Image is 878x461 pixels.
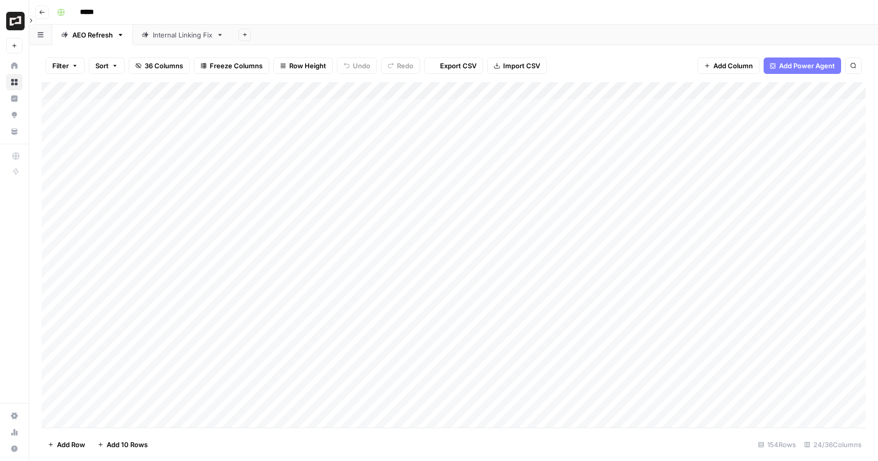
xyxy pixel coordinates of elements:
span: Sort [95,61,109,71]
span: Undo [353,61,370,71]
a: Opportunities [6,107,23,123]
a: Browse [6,74,23,90]
span: Export CSV [440,61,476,71]
img: Brex Logo [6,12,25,30]
a: AEO Refresh [52,25,133,45]
button: Workspace: Brex [6,8,23,34]
a: Internal Linking Fix [133,25,232,45]
button: Add Row [42,436,91,453]
button: Undo [337,57,377,74]
span: Add Row [57,439,85,450]
div: 24/36 Columns [800,436,866,453]
div: 154 Rows [754,436,800,453]
span: Add Column [713,61,753,71]
span: Row Height [289,61,326,71]
a: Insights [6,90,23,107]
span: Filter [52,61,69,71]
a: Settings [6,408,23,424]
a: Your Data [6,123,23,140]
button: Freeze Columns [194,57,269,74]
div: AEO Refresh [72,30,113,40]
button: Redo [381,57,420,74]
button: Import CSV [487,57,547,74]
span: Redo [397,61,413,71]
button: Export CSV [424,57,483,74]
button: Help + Support [6,440,23,457]
span: 36 Columns [145,61,183,71]
a: Usage [6,424,23,440]
div: Internal Linking Fix [153,30,212,40]
a: Home [6,57,23,74]
button: Add Column [697,57,760,74]
button: Filter [46,57,85,74]
button: Sort [89,57,125,74]
span: Add 10 Rows [107,439,148,450]
button: 36 Columns [129,57,190,74]
span: Import CSV [503,61,540,71]
button: Add 10 Rows [91,436,154,453]
button: Add Power Agent [764,57,841,74]
button: Row Height [273,57,333,74]
span: Add Power Agent [779,61,835,71]
span: Freeze Columns [210,61,263,71]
